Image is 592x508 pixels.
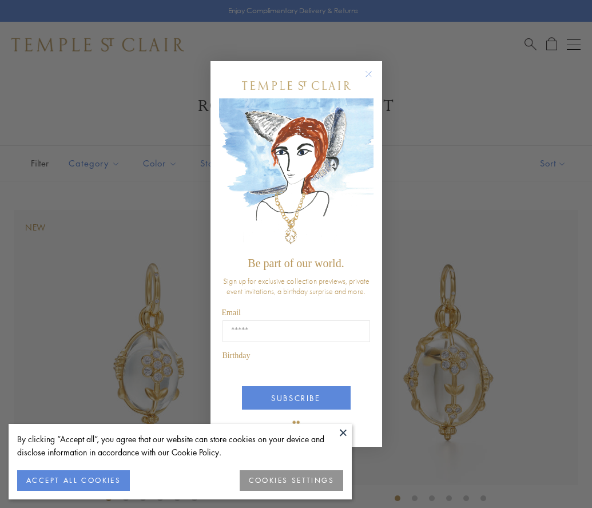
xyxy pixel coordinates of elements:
button: Close dialog [367,73,382,87]
input: Email [223,320,370,342]
span: Birthday [223,351,251,360]
button: ACCEPT ALL COOKIES [17,470,130,491]
span: Be part of our world. [248,257,344,269]
button: COOKIES SETTINGS [240,470,343,491]
img: TSC [285,412,308,435]
div: By clicking “Accept all”, you agree that our website can store cookies on your device and disclos... [17,432,343,459]
span: Sign up for exclusive collection previews, private event invitations, a birthday surprise and more. [223,276,369,296]
img: Temple St. Clair [242,81,351,90]
img: c4a9eb12-d91a-4d4a-8ee0-386386f4f338.jpeg [219,98,374,251]
span: Email [222,308,241,317]
button: SUBSCRIBE [242,386,351,410]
